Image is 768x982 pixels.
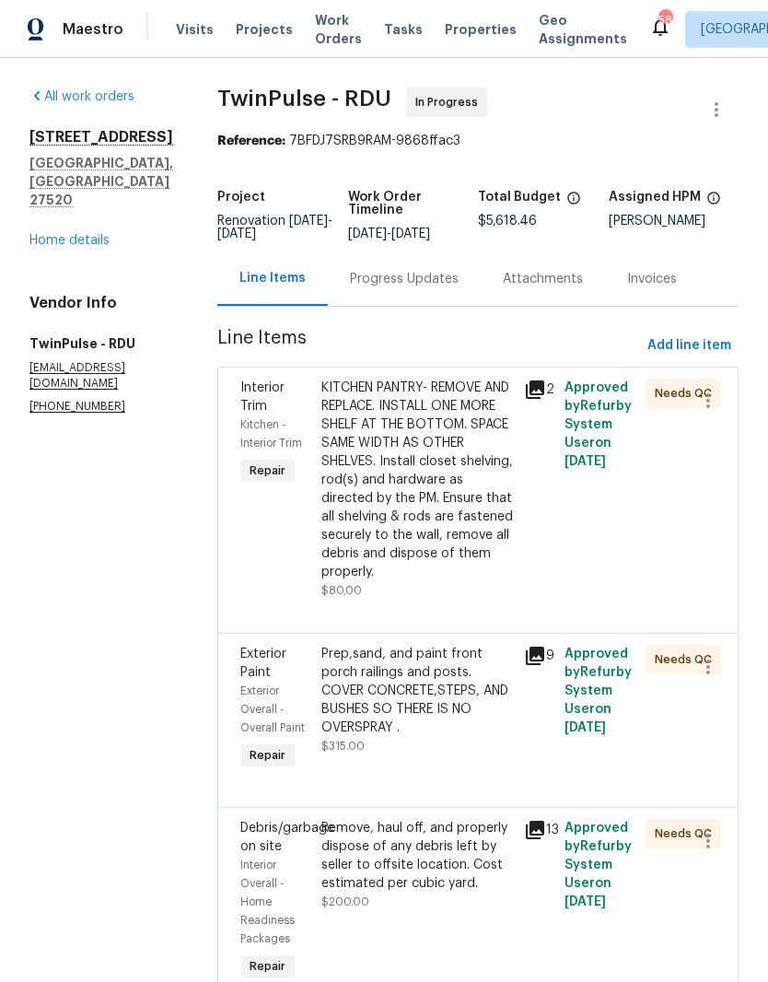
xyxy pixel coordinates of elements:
[176,20,214,39] span: Visits
[415,93,485,111] span: In Progress
[564,721,606,734] span: [DATE]
[242,957,293,976] span: Repair
[63,20,123,39] span: Maestro
[240,648,286,679] span: Exterior Paint
[321,585,362,596] span: $80.00
[445,20,517,39] span: Properties
[242,462,293,480] span: Repair
[348,228,430,240] span: -
[566,191,581,215] span: The total cost of line items that have been proposed by Opendoor. This sum includes line items th...
[503,270,583,288] div: Attachments
[478,191,561,204] h5: Total Budget
[242,746,293,765] span: Repair
[478,215,537,228] span: $5,618.46
[217,88,391,110] span: TwinPulse - RDU
[315,11,362,48] span: Work Orders
[350,270,459,288] div: Progress Updates
[564,822,632,908] span: Approved by Refurby System User on
[321,896,369,907] span: $200.00
[564,381,632,468] span: Approved by Refurby System User on
[539,11,627,48] span: Geo Assignments
[217,132,739,150] div: 7BFDJ7SRB9RAM-9868ffac3
[217,191,265,204] h5: Project
[217,329,640,363] span: Line Items
[217,215,332,240] span: Renovation
[240,822,334,853] span: Debris/garbage on site
[627,270,677,288] div: Invoices
[321,379,513,581] div: KITCHEN PANTRY- REMOVE AND REPLACE. INSTALL ONE MORE SHELF AT THE BOTTOM. SPACE SAME WIDTH AS OTH...
[217,134,285,147] b: Reference:
[240,381,285,413] span: Interior Trim
[217,228,256,240] span: [DATE]
[391,228,430,240] span: [DATE]
[655,384,719,403] span: Needs QC
[706,191,721,215] span: The hpm assigned to this work order.
[655,824,719,843] span: Needs QC
[348,191,479,216] h5: Work Order Timeline
[240,859,295,944] span: Interior Overall - Home Readiness Packages
[564,648,632,734] span: Approved by Refurby System User on
[384,23,423,36] span: Tasks
[29,90,134,103] a: All work orders
[524,819,553,841] div: 13
[29,294,173,312] h4: Vendor Info
[239,269,306,287] div: Line Items
[609,191,701,204] h5: Assigned HPM
[240,685,305,733] span: Exterior Overall - Overall Paint
[609,215,739,228] div: [PERSON_NAME]
[655,650,719,669] span: Needs QC
[524,379,553,401] div: 2
[321,741,365,752] span: $315.00
[321,645,513,737] div: Prep,sand, and paint front porch railings and posts. COVER CONCRETE,STEPS, AND BUSHES SO THERE IS...
[564,455,606,468] span: [DATE]
[321,819,513,893] div: Remove, haul off, and properly dispose of any debris left by seller to offsite location. Cost est...
[289,215,328,228] span: [DATE]
[240,419,302,449] span: Kitchen - Interior Trim
[217,215,332,240] span: -
[647,334,731,357] span: Add line item
[564,895,606,908] span: [DATE]
[658,11,671,29] div: 58
[236,20,293,39] span: Projects
[29,334,173,353] h5: TwinPulse - RDU
[524,645,553,667] div: 9
[640,329,739,363] button: Add line item
[348,228,387,240] span: [DATE]
[29,234,110,247] a: Home details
